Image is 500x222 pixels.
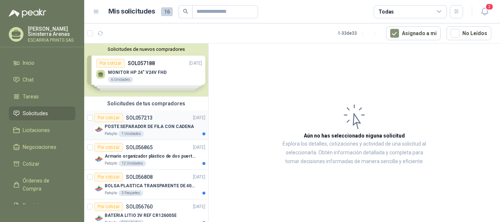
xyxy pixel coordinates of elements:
[126,145,153,150] p: SOL056865
[23,76,34,84] span: Chat
[23,177,68,193] span: Órdenes de Compra
[119,190,143,196] div: 3 Paquetes
[23,202,50,210] span: Remisiones
[84,97,208,110] div: Solicitudes de tus compradores
[126,204,153,209] p: SOL056760
[87,46,205,52] button: Solicitudes de nuevos compradores
[193,203,205,210] p: [DATE]
[105,212,176,219] p: BATERIA LITIO 3V REF CR12600SE
[386,26,441,40] button: Asignado a mi
[23,160,40,168] span: Cotizar
[9,106,75,120] a: Solicitudes
[94,113,123,122] div: Por cotizar
[183,9,188,14] span: search
[282,140,427,166] p: Explora los detalles, cotizaciones y actividad de una solicitud al seleccionarla. Obtén informaci...
[193,174,205,181] p: [DATE]
[23,93,39,101] span: Tareas
[126,115,153,120] p: SOL057213
[193,114,205,121] p: [DATE]
[105,161,117,166] p: Patojito
[485,3,493,10] span: 2
[161,7,173,16] span: 16
[9,9,46,18] img: Logo peakr
[84,170,208,199] a: Por cotizarSOL056808[DATE] Company LogoBOLSA PLASTICA TRANSPARENTE DE 40*60 CMSPatojito3 Paquetes
[108,6,155,17] h1: Mis solicitudes
[94,184,103,193] img: Company Logo
[94,155,103,163] img: Company Logo
[28,26,75,37] p: [PERSON_NAME] Sinisterra Arenas
[126,174,153,180] p: SOL056808
[84,140,208,170] a: Por cotizarSOL056865[DATE] Company LogoArmario organizador plástico de dos puertas de acuerdo a l...
[28,38,75,42] p: ESCARRIA PRINTS SAS
[105,131,117,137] p: Patojito
[94,125,103,134] img: Company Logo
[9,123,75,137] a: Licitaciones
[94,173,123,181] div: Por cotizar
[119,131,144,137] div: 1 Unidades
[9,174,75,196] a: Órdenes de Compra
[193,144,205,151] p: [DATE]
[447,26,491,40] button: No Leídos
[23,126,50,134] span: Licitaciones
[304,132,405,140] h3: Aún no has seleccionado niguna solicitud
[9,90,75,104] a: Tareas
[338,27,380,39] div: 1 - 33 de 33
[94,202,123,211] div: Por cotizar
[478,5,491,18] button: 2
[105,123,194,130] p: POSTE SEPARADOR DE FILA CON CADENA
[23,143,56,151] span: Negociaciones
[84,110,208,140] a: Por cotizarSOL057213[DATE] Company LogoPOSTE SEPARADOR DE FILA CON CADENAPatojito1 Unidades
[105,153,196,160] p: Armario organizador plástico de dos puertas de acuerdo a la imagen adjunta
[105,183,196,189] p: BOLSA PLASTICA TRANSPARENTE DE 40*60 CMS
[9,157,75,171] a: Cotizar
[9,140,75,154] a: Negociaciones
[119,161,146,166] div: 12 Unidades
[94,143,123,152] div: Por cotizar
[9,73,75,87] a: Chat
[84,44,208,97] div: Solicitudes de nuevos compradoresPor cotizarSOL057188[DATE] MONITOR HP 24" V24V FHD6 UnidadesPor ...
[105,190,117,196] p: Patojito
[9,199,75,212] a: Remisiones
[378,8,394,16] div: Todas
[23,59,34,67] span: Inicio
[23,109,48,117] span: Solicitudes
[9,56,75,70] a: Inicio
